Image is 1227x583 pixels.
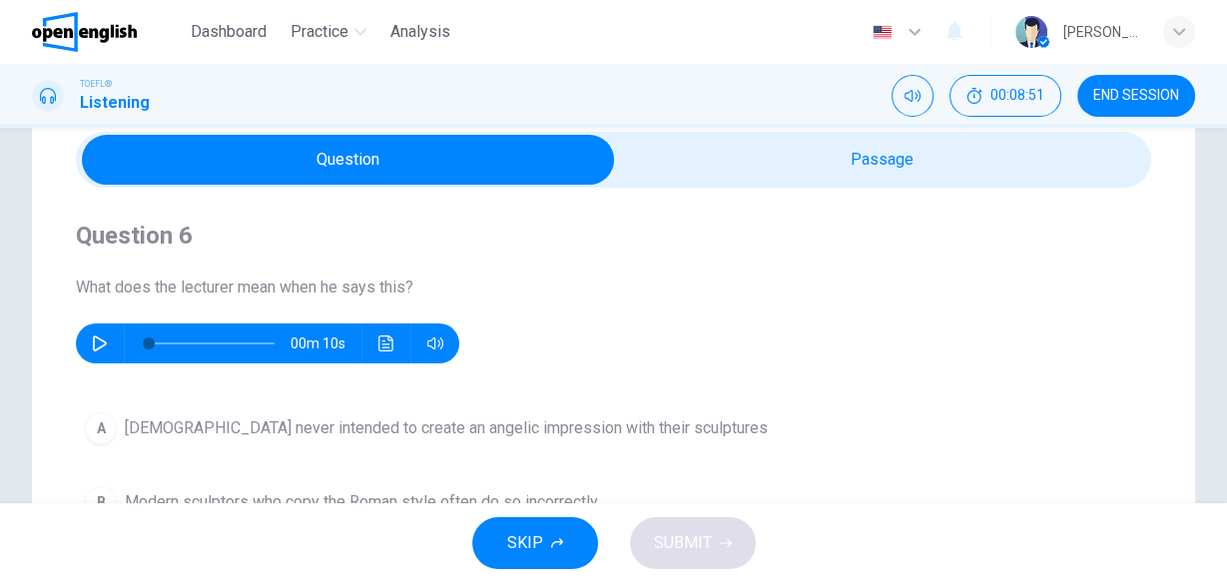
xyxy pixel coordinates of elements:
[291,20,348,44] span: Practice
[892,75,933,117] div: Mute
[183,14,275,50] button: Dashboard
[283,14,374,50] button: Practice
[370,323,402,363] button: Click to see the audio transcription
[80,77,112,91] span: TOEFL®
[1077,75,1195,117] button: END SESSION
[949,75,1061,117] button: 00:08:51
[1063,20,1139,44] div: [PERSON_NAME]
[80,91,150,115] h1: Listening
[191,20,267,44] span: Dashboard
[990,88,1044,104] span: 00:08:51
[76,403,1151,453] button: A[DEMOGRAPHIC_DATA] never intended to create an angelic impression with their sculptures
[472,517,598,569] button: SKIP
[125,490,598,514] span: Modern sculptors who copy the Roman style often do so incorrectly
[76,220,1151,252] h4: Question 6
[1093,88,1179,104] span: END SESSION
[85,412,117,444] div: A
[382,14,458,50] button: Analysis
[125,416,768,440] span: [DEMOGRAPHIC_DATA] never intended to create an angelic impression with their sculptures
[870,25,895,40] img: en
[32,12,137,52] img: OpenEnglish logo
[949,75,1061,117] div: Hide
[76,477,1151,527] button: BModern sculptors who copy the Roman style often do so incorrectly
[291,323,361,363] span: 00m 10s
[390,20,450,44] span: Analysis
[1015,16,1047,48] img: Profile picture
[507,529,543,557] span: SKIP
[76,276,1151,299] span: What does the lecturer mean when he says this?
[32,12,183,52] a: OpenEnglish logo
[85,486,117,518] div: B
